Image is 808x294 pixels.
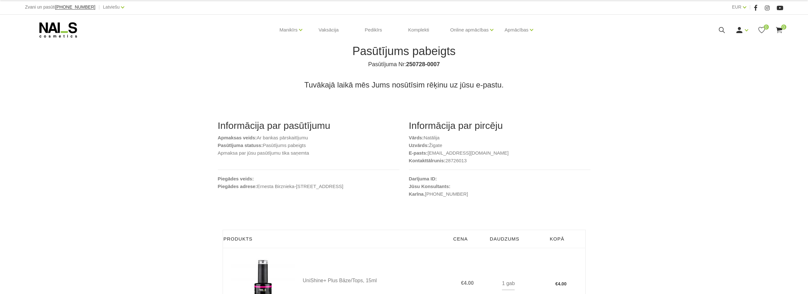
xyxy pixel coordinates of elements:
span: | [749,3,751,11]
b: Apmaksas veids: [218,135,257,140]
th: Cena [449,230,480,248]
span: 4.00 [558,281,566,286]
b: Piegādes veids: [218,176,254,181]
b: Piegādes adrese: [218,184,257,189]
a: Latviešu [103,3,119,11]
span: 0 [781,24,786,30]
b: Vārds: [409,135,424,140]
h3: Tuvākajā laikā mēs Jums nosūtīsim rēķinu uz jūsu e-pastu. [218,80,590,90]
span: | [98,3,100,11]
a: 0 [775,26,783,34]
a: [PHONE_NUMBER] [425,190,468,198]
th: Daudzums [480,230,529,248]
a: [PHONE_NUMBER] [55,5,95,10]
b: E-pasts: [409,150,428,156]
a: UniShine+ Plus Bāze/Tops, 15ml [303,278,449,283]
b: Jūsu Konsultants: [409,184,451,189]
b: 250728-0007 [406,61,440,67]
h2: Informācija par pasūtījumu [218,120,399,131]
h2: Informācija par pircēju [409,120,590,131]
b: Kontakttālrunis: [409,158,446,163]
a: EUR [732,3,741,11]
div: 1 gab [502,277,515,290]
a: Pedikīrs [360,15,387,45]
div: Natālija Žigate [EMAIL_ADDRESS][DOMAIN_NAME] 28726013 [404,120,595,211]
th: Produkts [223,230,449,248]
div: Ar bankas pārskaitījumu Pasūtījums pabeigts Apmaksa par jūsu pasūtījumu tika saņemta Ernesta Birz... [213,120,404,211]
a: Vaksācija [313,15,344,45]
span: 0 [764,24,769,30]
h1: Pasūtījums pabeigts [223,45,586,58]
a: Apmācības [504,17,528,43]
b: Darījuma ID: [409,176,437,181]
span: € [555,281,558,286]
span: [PHONE_NUMBER] [55,4,95,10]
a: Online apmācības [450,17,489,43]
th: Kopā [529,230,585,248]
a: Komplekti [403,15,434,45]
strong: Karīna [409,191,424,197]
b: Pasūtījuma statuss: [218,143,263,148]
span: €4.00 [461,280,476,286]
h4: Pasūtījuma Nr: [223,60,586,68]
a: 0 [758,26,766,34]
div: Zvani un pasūti [25,3,95,11]
a: Manikīrs [280,17,298,43]
b: Uzvārds: [409,143,429,148]
p: , [409,190,590,198]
